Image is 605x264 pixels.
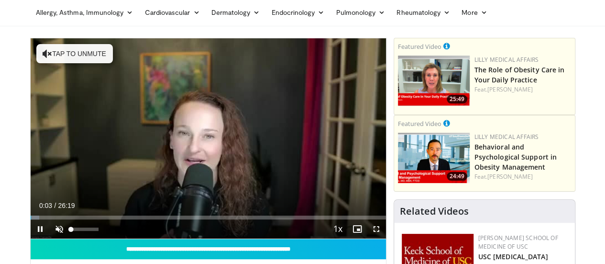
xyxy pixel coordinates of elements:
[71,228,99,231] div: Volume Level
[329,219,348,239] button: Playback Rate
[348,219,367,239] button: Enable picture-in-picture mode
[30,3,139,22] a: Allergy, Asthma, Immunology
[50,219,69,239] button: Unmute
[398,56,470,106] a: 25:49
[39,202,52,209] span: 0:03
[398,56,470,106] img: e1208b6b-349f-4914-9dd7-f97803bdbf1d.png.150x105_q85_crop-smart_upscale.png
[474,142,557,172] a: Behavioral and Psychological Support in Obesity Management
[31,219,50,239] button: Pause
[367,219,386,239] button: Fullscreen
[398,119,441,128] small: Featured Video
[478,234,558,251] a: [PERSON_NAME] School of Medicine of USC
[456,3,493,22] a: More
[474,56,539,64] a: Lilly Medical Affairs
[447,95,467,103] span: 25:49
[330,3,391,22] a: Pulmonology
[487,85,533,93] a: [PERSON_NAME]
[55,202,56,209] span: /
[400,206,469,217] h4: Related Videos
[139,3,205,22] a: Cardiovascular
[398,42,441,51] small: Featured Video
[474,85,571,94] div: Feat.
[474,172,571,181] div: Feat.
[31,216,386,219] div: Progress Bar
[474,133,539,141] a: Lilly Medical Affairs
[447,172,467,181] span: 24:49
[398,133,470,183] a: 24:49
[36,44,113,63] button: Tap to unmute
[391,3,456,22] a: Rheumatology
[487,172,533,181] a: [PERSON_NAME]
[398,133,470,183] img: ba3304f6-7838-4e41-9c0f-2e31ebde6754.png.150x105_q85_crop-smart_upscale.png
[265,3,330,22] a: Endocrinology
[206,3,266,22] a: Dermatology
[31,38,386,239] video-js: Video Player
[58,202,75,209] span: 26:19
[474,65,565,84] a: The Role of Obesity Care in Your Daily Practice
